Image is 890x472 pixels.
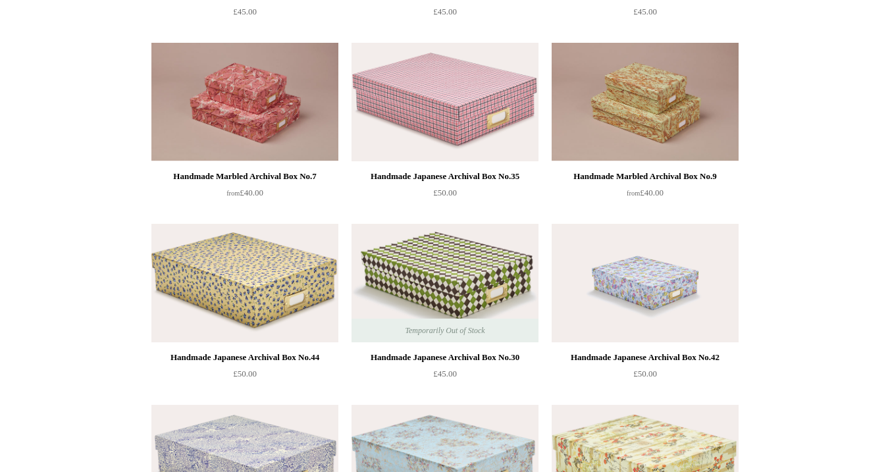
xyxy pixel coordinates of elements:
div: Handmade Marbled Archival Box No.9 [555,169,735,184]
img: Handmade Marbled Archival Box No.7 [151,43,338,161]
span: £40.00 [226,188,263,197]
img: Handmade Japanese Archival Box No.44 [151,224,338,342]
span: £40.00 [627,188,664,197]
a: Handmade Japanese Archival Box No.44 Handmade Japanese Archival Box No.44 [151,224,338,342]
img: Handmade Marbled Archival Box No.9 [552,43,739,161]
a: Handmade Marbled Archival Box No.7 Handmade Marbled Archival Box No.7 [151,43,338,161]
span: £45.00 [633,7,657,16]
div: Handmade Japanese Archival Box No.30 [355,350,535,365]
a: Handmade Japanese Archival Box No.35 Handmade Japanese Archival Box No.35 [352,43,538,161]
div: Handmade Japanese Archival Box No.35 [355,169,535,184]
a: Handmade Japanese Archival Box No.44 £50.00 [151,350,338,404]
span: £45.00 [433,369,457,379]
span: £50.00 [633,369,657,379]
span: £45.00 [433,7,457,16]
img: Handmade Japanese Archival Box No.35 [352,43,538,161]
span: from [226,190,240,197]
div: Handmade Marbled Archival Box No.7 [155,169,335,184]
span: £45.00 [233,7,257,16]
a: Handmade Japanese Archival Box No.30 £45.00 [352,350,538,404]
div: Handmade Japanese Archival Box No.44 [155,350,335,365]
a: Handmade Marbled Archival Box No.7 from£40.00 [151,169,338,223]
span: £50.00 [433,188,457,197]
a: Handmade Marbled Archival Box No.9 from£40.00 [552,169,739,223]
span: Temporarily Out of Stock [392,319,498,342]
a: Handmade Japanese Archival Box No.30 Handmade Japanese Archival Box No.30 Temporarily Out of Stock [352,224,538,342]
a: Handmade Japanese Archival Box No.42 Handmade Japanese Archival Box No.42 [552,224,739,342]
div: Handmade Japanese Archival Box No.42 [555,350,735,365]
img: Handmade Japanese Archival Box No.42 [552,224,739,342]
span: from [627,190,640,197]
a: Handmade Marbled Archival Box No.9 Handmade Marbled Archival Box No.9 [552,43,739,161]
a: Handmade Japanese Archival Box No.35 £50.00 [352,169,538,223]
a: Handmade Japanese Archival Box No.42 £50.00 [552,350,739,404]
span: £50.00 [233,369,257,379]
img: Handmade Japanese Archival Box No.30 [352,224,538,342]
